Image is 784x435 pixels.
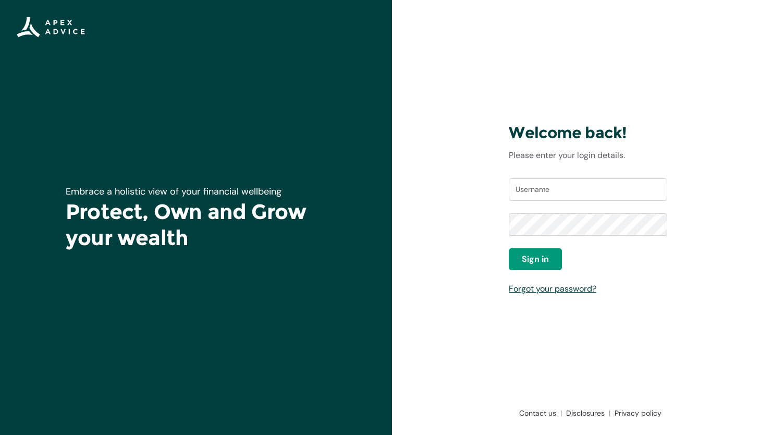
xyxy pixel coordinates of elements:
[509,149,667,162] p: Please enter your login details.
[562,408,610,418] a: Disclosures
[509,283,596,294] a: Forgot your password?
[522,253,549,265] span: Sign in
[610,408,661,418] a: Privacy policy
[515,408,562,418] a: Contact us
[66,185,281,198] span: Embrace a holistic view of your financial wellbeing
[509,178,667,201] input: Username
[509,248,562,270] button: Sign in
[17,17,85,38] img: Apex Advice Group
[509,123,667,143] h3: Welcome back!
[66,199,326,251] h1: Protect, Own and Grow your wealth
